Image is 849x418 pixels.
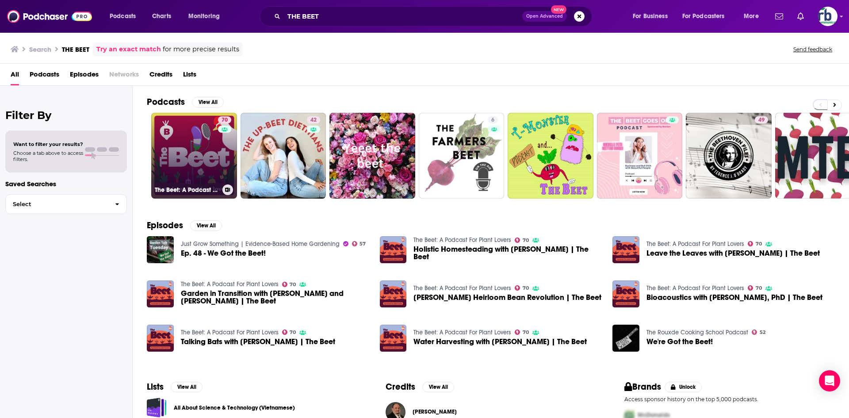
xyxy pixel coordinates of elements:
img: Leave the Leaves with David Mizejewski | The Beet [612,236,639,263]
h2: Episodes [147,220,183,231]
a: All About Science & Technology (Vietnamese) [147,398,167,418]
a: The Beet: A Podcast For Plant Lovers [413,284,511,292]
a: Talking Bats with Merlin Tuttle | The Beet [181,338,335,345]
span: Logged in as johannarb [818,7,838,26]
button: open menu [182,9,231,23]
span: Want to filter your results? [13,141,83,147]
img: We're Got the Beet! [612,325,639,352]
button: View All [192,97,224,107]
img: User Profile [818,7,838,26]
a: Show notifications dropdown [794,9,807,24]
a: Bioacoustics with David Mann, PhD | The Beet [612,280,639,307]
span: Bioacoustics with [PERSON_NAME], PhD | The Beet [646,294,822,301]
a: Lists [183,67,196,85]
button: Open AdvancedNew [522,11,567,22]
h2: Lists [147,381,164,392]
span: Open Advanced [526,14,563,19]
button: Show profile menu [818,7,838,26]
a: 70The Beet: A Podcast For Plant Lovers [151,113,237,199]
a: CreditsView All [386,381,454,392]
span: 6 [491,116,494,125]
img: Steve Sando’s Heirloom Bean Revolution | The Beet [380,280,407,307]
a: 70 [218,116,231,123]
a: Episodes [70,67,99,85]
a: Garden in Transition with Kevin and Jacques | The Beet [181,290,369,305]
span: Talking Bats with [PERSON_NAME] | The Beet [181,338,335,345]
h3: Search [29,45,51,54]
a: The Rouxde Cooking School Podcast [646,329,748,336]
a: Try an exact match [96,44,161,54]
a: Ep. 48 - We Got the Beet! [181,249,266,257]
a: Just Grow Something | Evidence-Based Home Gardening [181,240,340,248]
span: for more precise results [163,44,239,54]
span: 70 [523,330,529,334]
img: Ep. 48 - We Got the Beet! [147,236,174,263]
span: 70 [756,242,762,246]
a: ListsView All [147,381,203,392]
p: Access sponsor history on the top 5,000 podcasts. [624,396,835,403]
h3: THE BEET [62,45,89,54]
img: Garden in Transition with Kevin and Jacques | The Beet [147,280,174,307]
a: Show notifications dropdown [772,9,787,24]
span: For Podcasters [682,10,725,23]
button: open menu [627,9,679,23]
button: open menu [677,9,738,23]
span: 70 [290,330,296,334]
a: Podchaser - Follow, Share and Rate Podcasts [7,8,92,25]
a: 49 [755,116,768,123]
a: 70 [515,285,529,291]
a: Holistic Homesteading with Angela Ferraro-Fanning | The Beet [413,245,602,261]
button: Unlock [665,382,702,392]
input: Search podcasts, credits, & more... [284,9,522,23]
span: 70 [523,286,529,290]
span: Select [6,201,108,207]
a: We're Got the Beet! [646,338,713,345]
img: Water Harvesting with Martha Retallick | The Beet [380,325,407,352]
button: View All [171,382,203,392]
a: Podcasts [30,67,59,85]
a: Dr. Floyd Shockley [413,408,457,415]
a: Holistic Homesteading with Angela Ferraro-Fanning | The Beet [380,236,407,263]
a: 52 [752,330,765,335]
span: Garden in Transition with [PERSON_NAME] and [PERSON_NAME] | The Beet [181,290,369,305]
h2: Filter By [5,109,127,122]
a: 49 [686,113,772,199]
h2: Brands [624,381,661,392]
span: 70 [290,283,296,287]
a: 70 [748,241,762,246]
span: 70 [756,286,762,290]
a: 70 [515,330,529,335]
a: Water Harvesting with Martha Retallick | The Beet [413,338,587,345]
button: View All [190,220,222,231]
span: Charts [152,10,171,23]
a: All [11,67,19,85]
span: Networks [109,67,139,85]
a: EpisodesView All [147,220,222,231]
a: The Beet: A Podcast For Plant Lovers [181,329,279,336]
span: 49 [758,116,765,125]
img: Talking Bats with Merlin Tuttle | The Beet [147,325,174,352]
span: Choose a tab above to access filters. [13,150,83,162]
h2: Credits [386,381,415,392]
a: The Beet: A Podcast For Plant Lovers [646,284,744,292]
span: Water Harvesting with [PERSON_NAME] | The Beet [413,338,587,345]
div: Search podcasts, credits, & more... [268,6,600,27]
a: PodcastsView All [147,96,224,107]
a: 70 [282,282,296,287]
span: Podcasts [110,10,136,23]
span: [PERSON_NAME] Heirloom Bean Revolution | The Beet [413,294,601,301]
span: 57 [359,242,366,246]
span: Monitoring [188,10,220,23]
